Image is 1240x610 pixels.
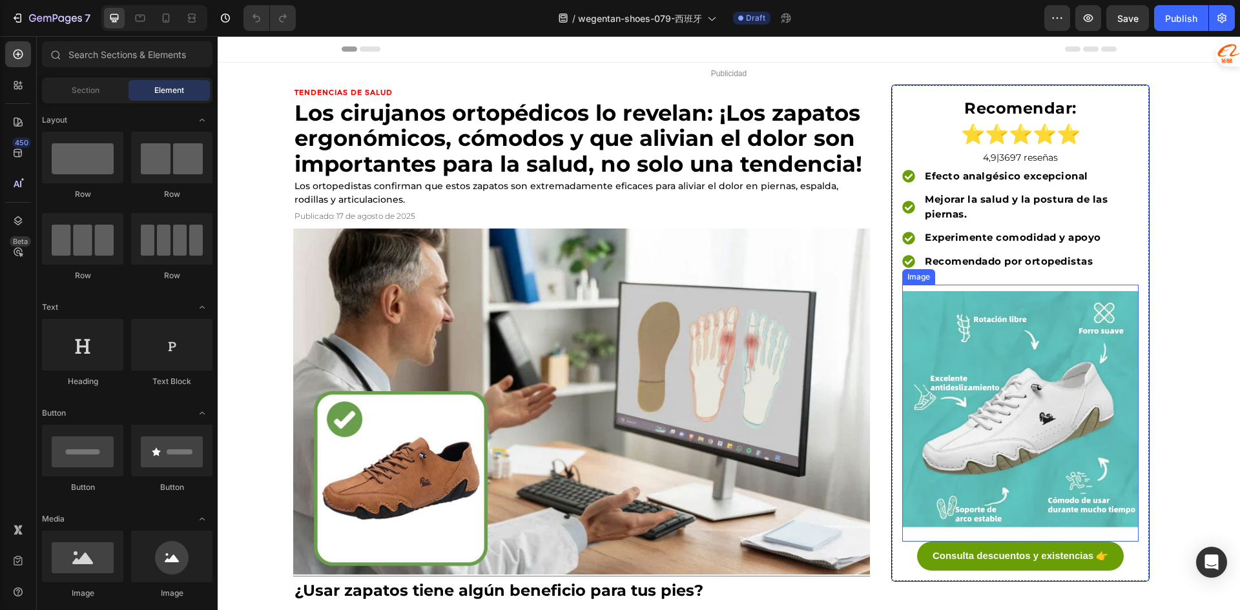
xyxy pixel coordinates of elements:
div: Row [131,188,212,200]
div: 450 [12,137,31,148]
div: Text Block [131,376,212,387]
span: Draft [746,12,765,24]
span: Button [42,407,66,419]
div: Button [42,482,123,493]
span: / [572,12,575,25]
div: Image [131,587,212,599]
div: Row [131,270,212,281]
span: Toggle open [192,110,212,130]
strong: Experimente comodidad y apoyo [707,195,883,207]
img: gempages_581721843702956771-bb1133ce-0004-43e5-8363-7c8ac6588d65.png [685,255,921,491]
span: Text [42,301,58,313]
span: Save [1117,13,1139,24]
button: Save [1106,5,1149,31]
button: 7 [5,5,96,31]
span: Section [72,85,99,96]
div: Publish [1165,12,1197,25]
div: Row [42,270,123,281]
strong: Recomendar: [747,63,859,81]
div: Image [687,235,715,247]
div: Row [42,188,123,200]
iframe: Design area [218,36,1240,610]
div: Image [42,587,123,599]
div: Open Intercom Messenger [1196,547,1227,578]
div: Beta [10,236,31,247]
span: Layout [42,114,67,126]
strong: Efecto analgésico excepcional [707,134,871,146]
strong: ⭐⭐⭐⭐⭐ [743,87,863,108]
span: Element [154,85,184,96]
span: Toggle open [192,297,212,318]
p: 7 [85,10,90,26]
div: Undo/Redo [243,5,296,31]
div: Button [131,482,212,493]
strong: Mejorar la salud y la postura de las piernas. [707,157,890,184]
input: Search Sections & Elements [42,41,212,67]
strong: Recomendado por ortopedistas [707,219,875,231]
div: Heading [42,376,123,387]
span: wegentan-shoes-079-西班牙 [578,12,702,25]
span: Media [42,513,65,525]
a: Consulta descuentos y existencias 👉 [699,505,906,534]
strong: Consulta descuentos y existencias 👉 [715,514,891,525]
span: Toggle open [192,509,212,529]
span: 4,9|3697 reseñas [765,116,840,127]
span: Toggle open [192,403,212,423]
button: Publish [1154,5,1208,31]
